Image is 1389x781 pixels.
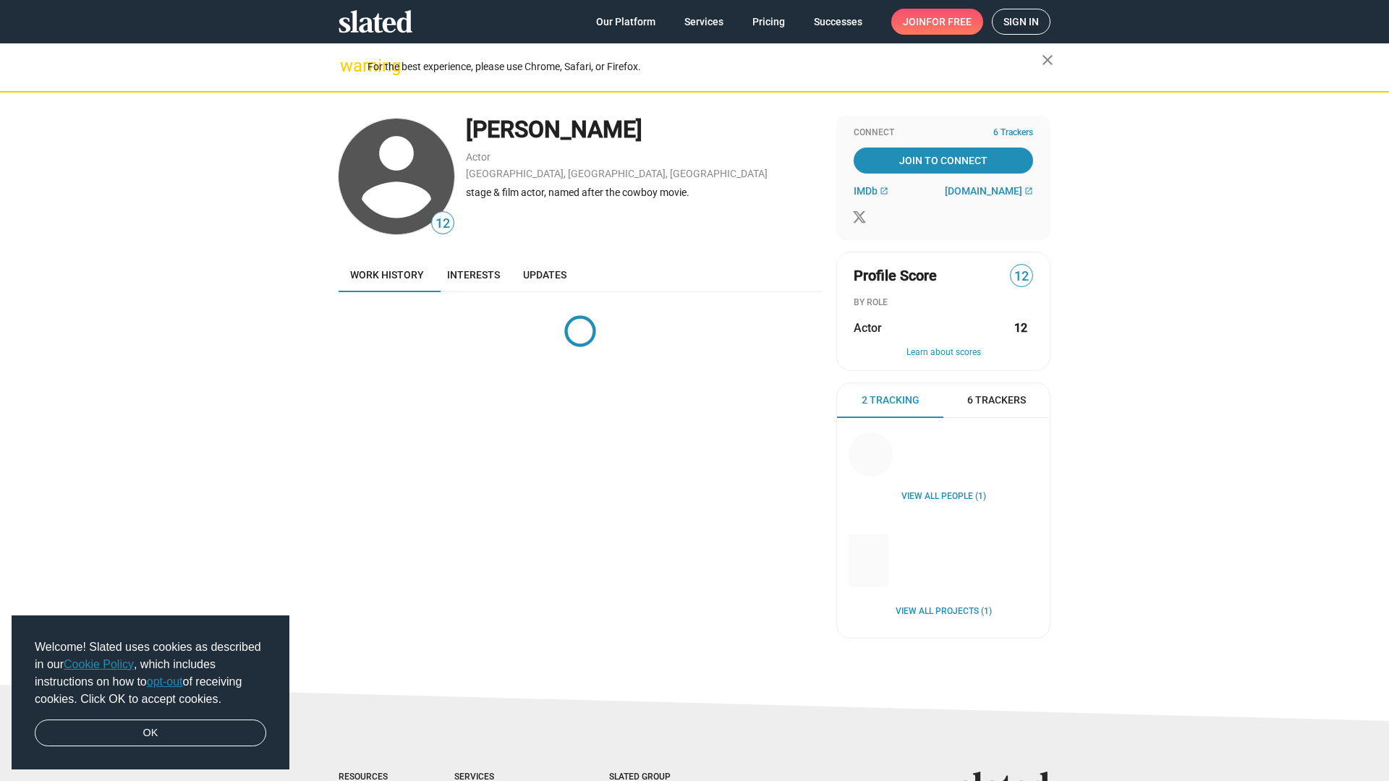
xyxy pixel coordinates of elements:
span: Welcome! Slated uses cookies as described in our , which includes instructions on how to of recei... [35,639,266,708]
div: [PERSON_NAME] [466,114,822,145]
span: 6 Trackers [993,127,1033,139]
a: Pricing [741,9,797,35]
span: 12 [432,214,454,234]
button: Learn about scores [854,347,1033,359]
a: View all People (1) [901,491,986,503]
a: Join To Connect [854,148,1033,174]
span: Join [903,9,972,35]
span: Work history [350,269,424,281]
span: Our Platform [596,9,655,35]
a: Cookie Policy [64,658,134,670]
a: Actor [466,151,490,163]
span: Join To Connect [857,148,1030,174]
span: for free [926,9,972,35]
span: 2 Tracking [862,393,919,407]
mat-icon: warning [340,57,357,74]
a: [DOMAIN_NAME] [945,185,1033,197]
a: Sign in [992,9,1050,35]
div: For the best experience, please use Chrome, Safari, or Firefox. [368,57,1042,77]
span: Successes [814,9,862,35]
a: Successes [802,9,874,35]
span: Updates [523,269,566,281]
span: 6 Trackers [967,393,1026,407]
a: View all Projects (1) [896,606,992,618]
span: Services [684,9,723,35]
span: Sign in [1003,9,1039,34]
a: Work history [339,257,436,292]
div: stage & film actor, named after the cowboy movie. [466,186,822,200]
a: Updates [511,257,578,292]
a: Joinfor free [891,9,983,35]
span: 12 [1011,267,1032,286]
a: Our Platform [585,9,667,35]
div: cookieconsent [12,615,289,770]
mat-icon: open_in_new [1024,187,1033,195]
a: dismiss cookie message [35,720,266,747]
span: IMDb [854,185,878,197]
a: opt-out [147,675,183,688]
strong: 12 [1014,320,1027,336]
span: Profile Score [854,266,937,286]
span: Interests [447,269,500,281]
div: Connect [854,127,1033,139]
a: [GEOGRAPHIC_DATA], [GEOGRAPHIC_DATA], [GEOGRAPHIC_DATA] [466,168,768,179]
span: Actor [854,320,882,336]
a: Services [673,9,735,35]
a: Interests [436,257,511,292]
span: Pricing [752,9,785,35]
a: IMDb [854,185,888,197]
mat-icon: open_in_new [880,187,888,195]
div: BY ROLE [854,297,1033,309]
mat-icon: close [1039,51,1056,69]
span: [DOMAIN_NAME] [945,185,1022,197]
